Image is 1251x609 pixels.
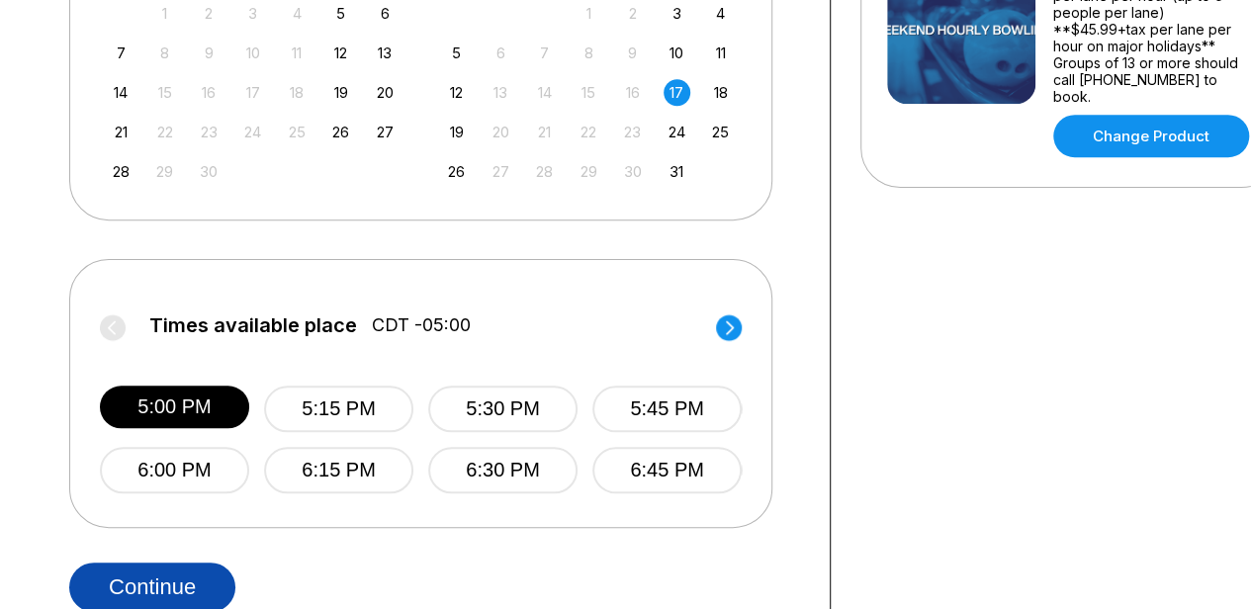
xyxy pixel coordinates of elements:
div: Not available Monday, September 15th, 2025 [151,79,178,106]
button: 6:45 PM [592,447,742,493]
div: Not available Wednesday, October 8th, 2025 [576,40,602,66]
div: Not available Wednesday, October 15th, 2025 [576,79,602,106]
div: Not available Thursday, October 9th, 2025 [619,40,646,66]
div: Not available Tuesday, October 7th, 2025 [531,40,558,66]
div: Choose Friday, October 31st, 2025 [664,158,690,185]
button: 6:15 PM [264,447,413,493]
div: Choose Sunday, October 26th, 2025 [443,158,470,185]
button: 5:15 PM [264,386,413,432]
a: Change Product [1053,115,1249,157]
div: Not available Thursday, October 16th, 2025 [619,79,646,106]
div: Choose Saturday, October 18th, 2025 [707,79,734,106]
div: Not available Wednesday, September 10th, 2025 [239,40,266,66]
div: Not available Monday, September 29th, 2025 [151,158,178,185]
div: Choose Friday, September 19th, 2025 [327,79,354,106]
span: CDT -05:00 [372,314,471,336]
div: Not available Tuesday, October 28th, 2025 [531,158,558,185]
div: Choose Sunday, September 7th, 2025 [108,40,134,66]
div: Not available Monday, October 6th, 2025 [488,40,514,66]
div: Not available Thursday, September 11th, 2025 [284,40,311,66]
div: Not available Monday, October 20th, 2025 [488,119,514,145]
div: Choose Sunday, October 12th, 2025 [443,79,470,106]
div: Choose Sunday, September 28th, 2025 [108,158,134,185]
div: Choose Friday, October 17th, 2025 [664,79,690,106]
div: Not available Wednesday, October 29th, 2025 [576,158,602,185]
div: Not available Thursday, September 18th, 2025 [284,79,311,106]
div: Not available Wednesday, October 22nd, 2025 [576,119,602,145]
button: 6:30 PM [428,447,578,493]
div: Not available Thursday, October 30th, 2025 [619,158,646,185]
div: Choose Friday, October 24th, 2025 [664,119,690,145]
div: Not available Monday, October 27th, 2025 [488,158,514,185]
button: 6:00 PM [100,447,249,493]
div: Not available Thursday, October 23rd, 2025 [619,119,646,145]
div: Not available Tuesday, September 23rd, 2025 [196,119,223,145]
div: Choose Friday, September 26th, 2025 [327,119,354,145]
button: 5:00 PM [100,386,249,428]
div: Not available Tuesday, September 30th, 2025 [196,158,223,185]
div: Choose Sunday, September 21st, 2025 [108,119,134,145]
div: Choose Sunday, October 5th, 2025 [443,40,470,66]
div: Not available Monday, September 22nd, 2025 [151,119,178,145]
div: Not available Monday, October 13th, 2025 [488,79,514,106]
div: Not available Monday, September 8th, 2025 [151,40,178,66]
div: Not available Thursday, September 25th, 2025 [284,119,311,145]
div: Choose Saturday, October 25th, 2025 [707,119,734,145]
button: 5:45 PM [592,386,742,432]
div: Not available Wednesday, September 17th, 2025 [239,79,266,106]
div: Not available Wednesday, September 24th, 2025 [239,119,266,145]
div: Choose Saturday, September 20th, 2025 [372,79,399,106]
div: Not available Tuesday, October 21st, 2025 [531,119,558,145]
div: Choose Saturday, October 11th, 2025 [707,40,734,66]
button: 5:30 PM [428,386,578,432]
div: Not available Tuesday, September 9th, 2025 [196,40,223,66]
div: Choose Saturday, September 27th, 2025 [372,119,399,145]
span: Times available place [149,314,357,336]
div: Not available Tuesday, October 14th, 2025 [531,79,558,106]
div: Choose Friday, October 10th, 2025 [664,40,690,66]
div: Choose Sunday, October 19th, 2025 [443,119,470,145]
div: Choose Sunday, September 14th, 2025 [108,79,134,106]
div: Not available Tuesday, September 16th, 2025 [196,79,223,106]
div: Choose Friday, September 12th, 2025 [327,40,354,66]
div: Choose Saturday, September 13th, 2025 [372,40,399,66]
